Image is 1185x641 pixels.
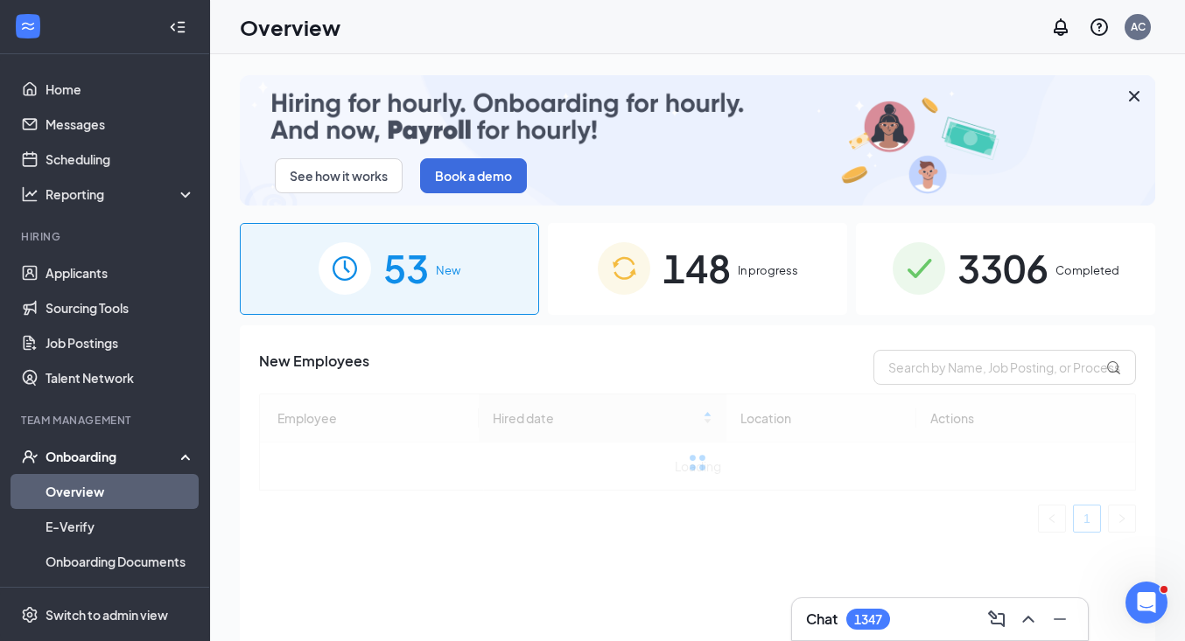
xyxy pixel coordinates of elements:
button: See how it works [275,158,403,193]
div: Onboarding [46,448,180,465]
div: Team Management [21,413,192,428]
input: Search by Name, Job Posting, or Process [873,350,1136,385]
span: New [436,261,460,279]
a: Onboarding Documents [46,544,195,579]
svg: QuestionInfo [1089,17,1110,38]
button: ChevronUp [1014,605,1042,633]
svg: ComposeMessage [986,609,1007,630]
span: 148 [663,238,731,298]
div: 1347 [854,612,882,627]
a: Talent Network [46,360,195,395]
span: Completed [1055,261,1119,279]
img: payroll-small.gif [240,75,1155,206]
div: Hiring [21,229,192,244]
a: Home [46,72,195,107]
a: Overview [46,474,195,509]
button: ComposeMessage [983,605,1011,633]
svg: Collapse [169,18,186,36]
a: Activity log [46,579,195,614]
span: 53 [383,238,429,298]
a: Scheduling [46,142,195,177]
button: Minimize [1046,605,1074,633]
a: Job Postings [46,325,195,360]
svg: UserCheck [21,448,39,465]
span: New Employees [259,350,369,385]
svg: Analysis [21,185,39,203]
h1: Overview [240,12,340,42]
svg: Cross [1124,86,1145,107]
span: 3306 [957,238,1048,298]
svg: WorkstreamLogo [19,17,37,35]
svg: ChevronUp [1018,609,1039,630]
a: Applicants [46,255,195,290]
svg: Notifications [1050,17,1071,38]
div: Reporting [46,185,196,203]
a: Messages [46,107,195,142]
svg: Minimize [1049,609,1070,630]
div: AC [1131,19,1146,34]
iframe: Intercom live chat [1125,582,1167,624]
a: Sourcing Tools [46,290,195,325]
a: E-Verify [46,509,195,544]
span: In progress [738,261,798,279]
button: Book a demo [420,158,527,193]
div: Switch to admin view [46,606,168,624]
h3: Chat [806,610,838,629]
svg: Settings [21,606,39,624]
